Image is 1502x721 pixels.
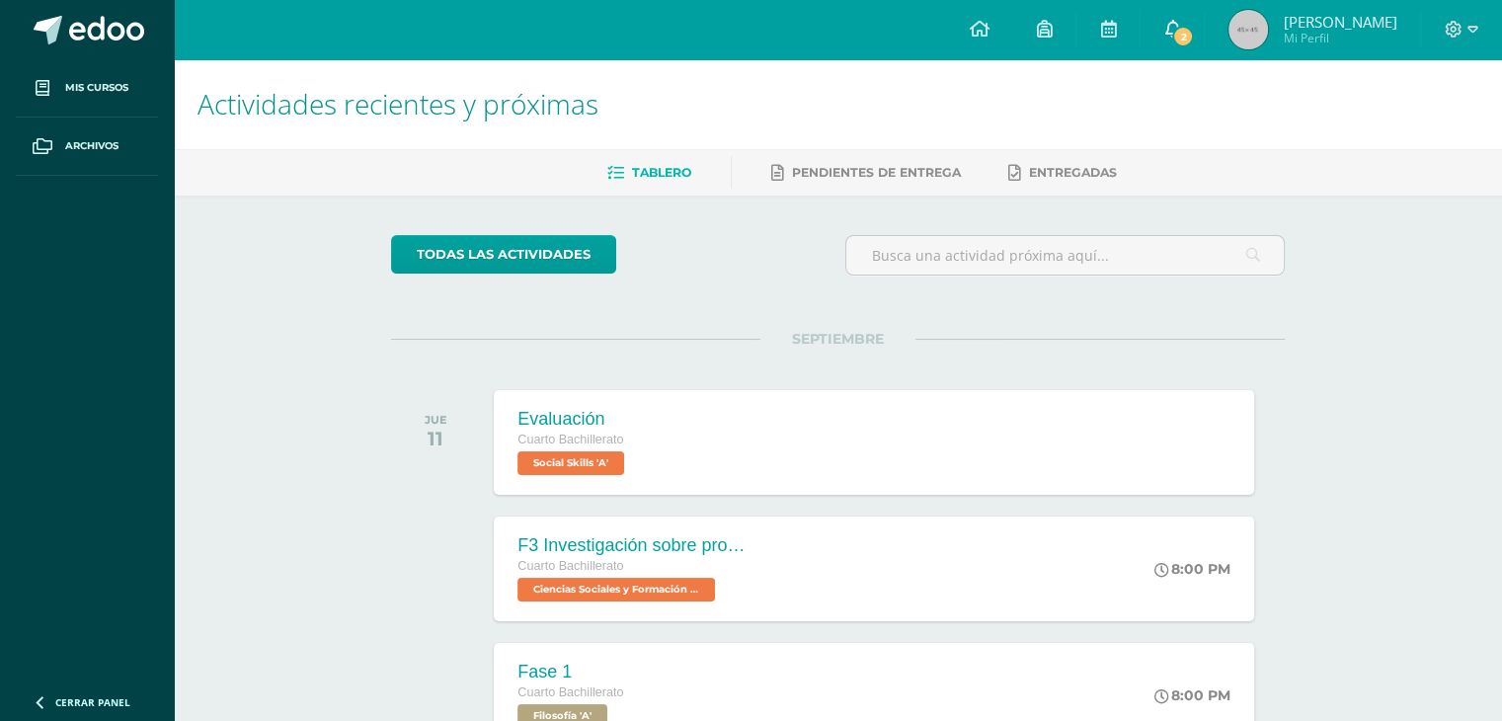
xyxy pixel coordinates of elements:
[760,330,915,348] span: SEPTIEMBRE
[1228,10,1268,49] img: 45x45
[607,157,691,189] a: Tablero
[65,138,119,154] span: Archivos
[16,118,158,176] a: Archivos
[517,685,623,699] span: Cuarto Bachillerato
[55,695,130,709] span: Cerrar panel
[1283,30,1396,46] span: Mi Perfil
[425,427,447,450] div: 11
[846,236,1284,275] input: Busca una actividad próxima aquí...
[425,413,447,427] div: JUE
[517,451,624,475] span: Social Skills 'A'
[771,157,961,189] a: Pendientes de entrega
[1029,165,1117,180] span: Entregadas
[517,559,623,573] span: Cuarto Bachillerato
[65,80,128,96] span: Mis cursos
[632,165,691,180] span: Tablero
[391,235,616,274] a: todas las Actividades
[517,578,715,601] span: Ciencias Sociales y Formación Ciudadana 'A'
[517,535,754,556] div: F3 Investigación sobre problemas de salud mental como fenómeno social
[1154,560,1230,578] div: 8:00 PM
[198,85,598,122] span: Actividades recientes y próximas
[517,662,623,682] div: Fase 1
[792,165,961,180] span: Pendientes de entrega
[1008,157,1117,189] a: Entregadas
[1283,12,1396,32] span: [PERSON_NAME]
[1154,686,1230,704] div: 8:00 PM
[16,59,158,118] a: Mis cursos
[517,433,623,446] span: Cuarto Bachillerato
[1172,26,1194,47] span: 2
[517,409,629,430] div: Evaluación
